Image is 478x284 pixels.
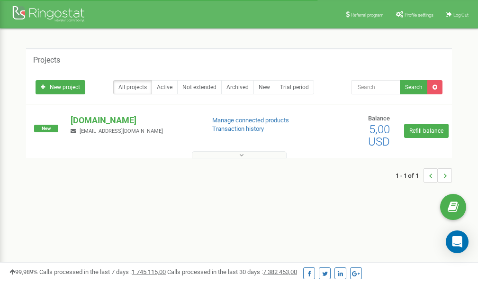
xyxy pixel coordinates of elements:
[400,80,428,94] button: Search
[212,125,264,132] a: Transaction history
[446,230,469,253] div: Open Intercom Messenger
[113,80,152,94] a: All projects
[352,80,400,94] input: Search
[253,80,275,94] a: New
[275,80,314,94] a: Trial period
[34,125,58,132] span: New
[221,80,254,94] a: Archived
[453,12,469,18] span: Log Out
[263,268,297,275] u: 7 382 453,00
[36,80,85,94] a: New project
[396,168,424,183] span: 1 - 1 of 1
[351,12,384,18] span: Referral program
[368,123,390,148] span: 5,00 USD
[167,268,297,275] span: Calls processed in the last 30 days :
[9,268,38,275] span: 99,989%
[368,115,390,122] span: Balance
[33,56,60,64] h5: Projects
[152,80,178,94] a: Active
[405,12,433,18] span: Profile settings
[39,268,166,275] span: Calls processed in the last 7 days :
[404,124,449,138] a: Refill balance
[71,114,197,127] p: [DOMAIN_NAME]
[396,159,452,192] nav: ...
[212,117,289,124] a: Manage connected products
[132,268,166,275] u: 1 745 115,00
[177,80,222,94] a: Not extended
[80,128,163,134] span: [EMAIL_ADDRESS][DOMAIN_NAME]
